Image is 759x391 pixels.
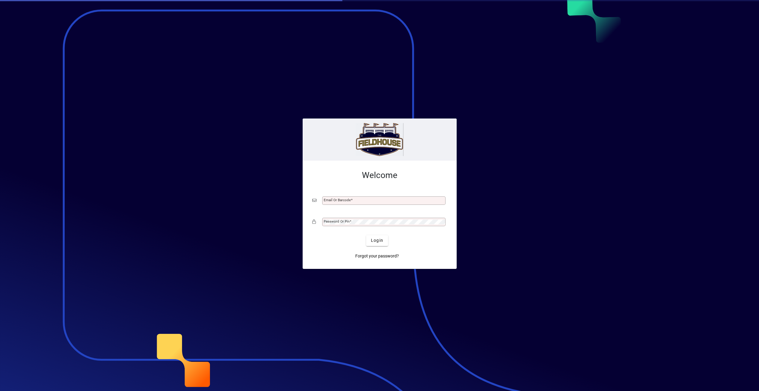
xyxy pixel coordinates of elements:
span: Forgot your password? [355,253,399,259]
h2: Welcome [312,170,447,180]
span: Login [371,237,383,244]
a: Forgot your password? [353,251,401,262]
mat-label: Email or Barcode [324,198,351,202]
mat-label: Password or Pin [324,219,350,223]
button: Login [366,235,388,246]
